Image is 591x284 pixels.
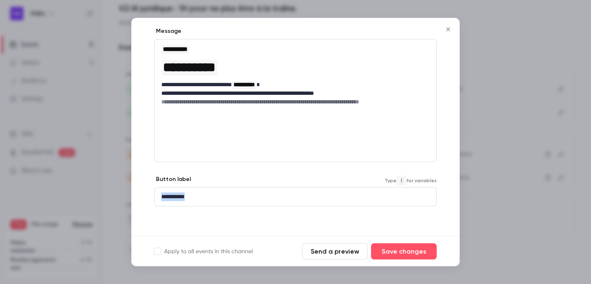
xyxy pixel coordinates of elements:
[154,27,181,36] label: Message
[385,176,437,186] span: Type for variables
[154,247,253,256] label: Apply to all events in this channel
[440,21,456,38] button: Close
[302,243,368,260] button: Send a preview
[155,188,436,206] div: editor
[155,40,436,111] div: editor
[154,176,191,184] label: Button label
[396,176,406,186] code: {
[371,243,437,260] button: Save changes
